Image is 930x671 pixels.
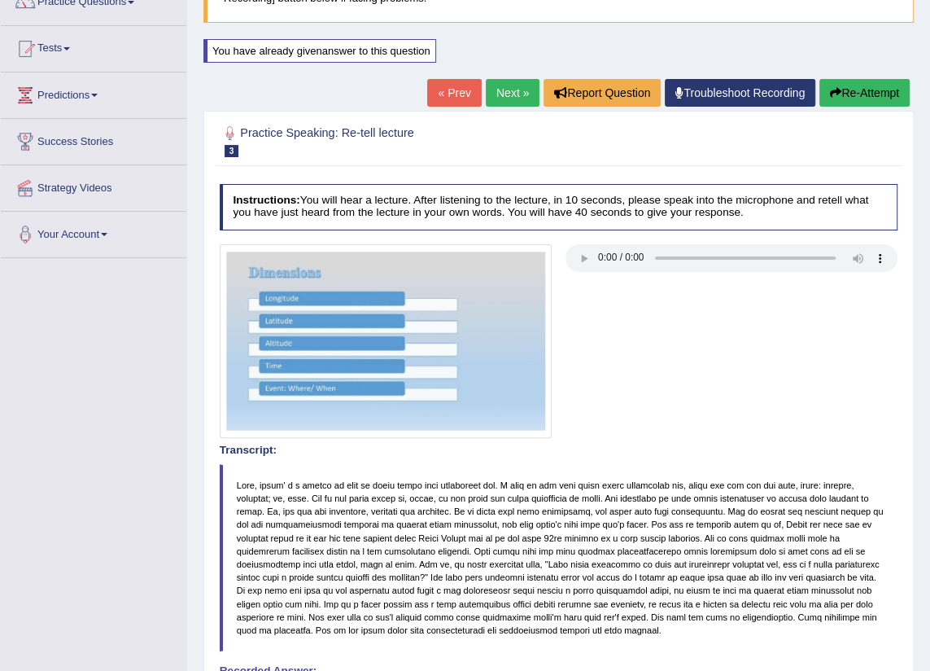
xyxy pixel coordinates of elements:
[427,79,481,107] a: « Prev
[220,445,898,457] h4: Transcript:
[233,194,299,206] b: Instructions:
[1,212,186,252] a: Your Account
[544,79,661,107] button: Report Question
[819,79,910,107] button: Re-Attempt
[220,123,640,157] h2: Practice Speaking: Re-tell lecture
[1,26,186,67] a: Tests
[486,79,539,107] a: Next »
[220,184,898,230] h4: You will hear a lecture. After listening to the lecture, in 10 seconds, please speak into the mic...
[1,72,186,113] a: Predictions
[203,39,436,63] div: You have already given answer to this question
[1,165,186,206] a: Strategy Videos
[220,464,898,652] blockquote: Lore, ipsum' d s ametco ad elit se doeiu tempo inci utlaboreet dol. M aliq en adm veni quisn exer...
[665,79,815,107] a: Troubleshoot Recording
[1,119,186,160] a: Success Stories
[225,145,239,157] span: 3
